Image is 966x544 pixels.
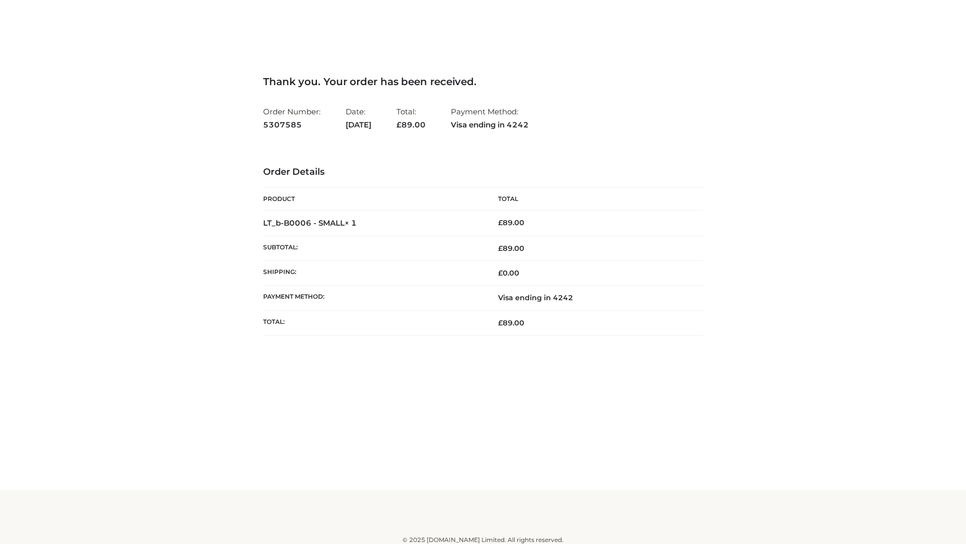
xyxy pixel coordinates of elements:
strong: Visa ending in 4242 [451,118,529,131]
strong: LT_b-B0006 - SMALL [263,218,357,228]
span: £ [498,268,503,278]
span: 89.00 [498,318,524,327]
bdi: 89.00 [498,218,524,227]
span: £ [498,244,503,253]
th: Subtotal: [263,236,483,260]
th: Payment method: [263,286,483,310]
strong: 5307585 [263,118,320,131]
h3: Order Details [263,167,703,178]
strong: × 1 [345,218,357,228]
li: Order Number: [263,103,320,133]
span: £ [498,318,503,327]
td: Visa ending in 4242 [483,286,703,310]
th: Total: [263,310,483,335]
span: 89.00 [498,244,524,253]
span: £ [498,218,503,227]
strong: [DATE] [346,118,371,131]
h3: Thank you. Your order has been received. [263,76,703,88]
span: 89.00 [396,120,426,129]
li: Total: [396,103,426,133]
th: Shipping: [263,261,483,286]
bdi: 0.00 [498,268,519,278]
th: Total [483,188,703,211]
th: Product [263,188,483,211]
li: Payment Method: [451,103,529,133]
span: £ [396,120,401,129]
li: Date: [346,103,371,133]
